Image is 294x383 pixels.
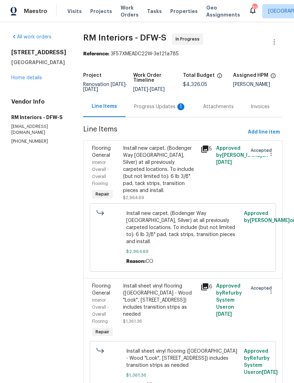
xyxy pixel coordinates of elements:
[11,98,66,105] h4: Vendor Info
[24,8,47,15] span: Maestro
[233,82,283,87] div: [PERSON_NAME]
[83,82,127,92] span: -
[133,73,183,83] h5: Work Order Timeline
[11,124,66,136] p: [EMAIL_ADDRESS][DOMAIN_NAME]
[126,348,240,369] span: Install sheet vinyl flooring ([GEOGRAPHIC_DATA] - Wood "Look", [STREET_ADDRESS]) includes transit...
[83,82,127,92] span: Renovation
[245,126,283,139] button: Add line item
[270,73,276,82] span: The hpm assigned to this work order.
[92,298,109,323] span: Interior Overall - Overall Flooring
[251,147,275,154] span: Accepted
[201,145,212,153] div: 5
[111,82,125,87] span: [DATE]
[244,349,278,375] span: Approved by Refurby System User on
[126,372,240,379] span: $1,361.36
[216,284,242,317] span: Approved by Refurby System User on
[203,103,234,110] div: Attachments
[11,59,66,66] h5: [GEOGRAPHIC_DATA]
[92,103,117,110] div: Line Items
[123,319,142,323] span: $1,361.36
[83,33,166,42] span: RM Interiors - DFW-S
[248,128,280,137] span: Add line item
[176,36,202,43] span: In Progress
[177,103,184,110] div: 1
[83,50,283,57] div: 3F57XMEADC22W-3e121a785
[170,8,198,15] span: Properties
[121,4,139,18] span: Work Orders
[90,8,112,15] span: Projects
[83,51,109,56] b: Reference:
[251,285,275,292] span: Accepted
[11,49,66,56] h2: [STREET_ADDRESS]
[147,9,162,14] span: Tasks
[262,370,278,375] span: [DATE]
[123,145,196,194] div: Install new carpet. (Bodenger Way [GEOGRAPHIC_DATA], Silver) at all previously carpeted locations...
[216,160,232,165] span: [DATE]
[83,126,245,139] span: Line Items
[146,259,153,264] span: CO
[252,4,257,11] div: 51
[123,283,196,318] div: Install sheet vinyl flooring ([GEOGRAPHIC_DATA] - Wood "Look", [STREET_ADDRESS]) includes transit...
[216,312,232,317] span: [DATE]
[201,283,212,291] div: 6
[11,75,42,80] a: Home details
[206,4,240,18] span: Geo Assignments
[92,160,109,186] span: Interior Overall - Overall Flooring
[134,103,186,110] div: Progress Updates
[93,328,112,335] span: Repair
[11,138,66,144] p: [PHONE_NUMBER]
[93,191,112,198] span: Repair
[83,73,102,78] h5: Project
[233,73,268,78] h5: Assigned HPM
[183,73,215,78] h5: Total Budget
[126,210,240,245] span: Install new carpet. (Bodenger Way [GEOGRAPHIC_DATA], Silver) at all previously carpeted locations...
[251,103,270,110] div: Invoices
[83,87,98,92] span: [DATE]
[11,35,51,39] a: All work orders
[123,196,144,200] span: $2,964.69
[150,87,165,92] span: [DATE]
[67,8,82,15] span: Visits
[92,146,111,158] span: Flooring General
[133,87,165,92] span: -
[126,259,146,264] span: Reason:
[133,87,148,92] span: [DATE]
[216,146,268,165] span: Approved by [PERSON_NAME] on
[92,284,111,296] span: Flooring General
[183,82,207,87] span: $4,326.05
[126,248,240,255] span: $2,964.69
[11,114,66,121] h5: RM Interiors - DFW-S
[217,73,222,82] span: The total cost of line items that have been proposed by Opendoor. This sum includes line items th...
